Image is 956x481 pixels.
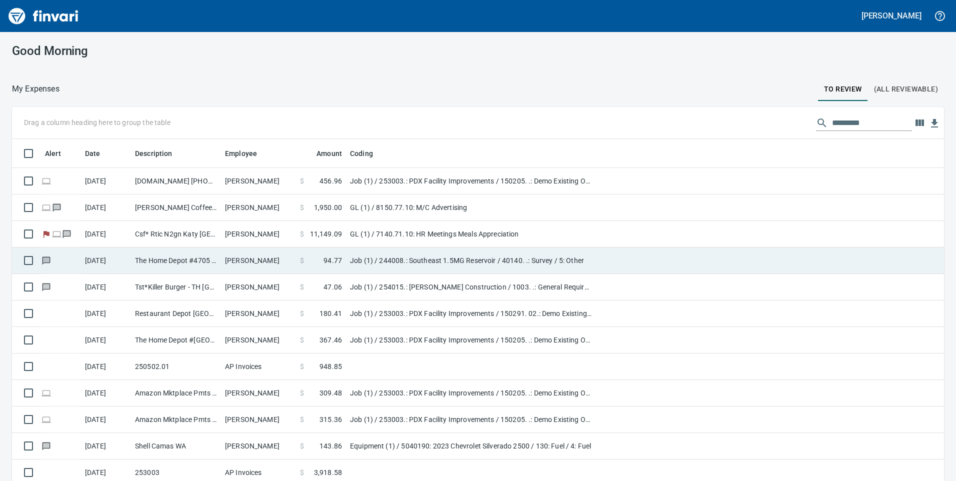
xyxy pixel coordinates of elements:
td: The Home Depot #4705 [GEOGRAPHIC_DATA] [GEOGRAPHIC_DATA] [131,247,221,274]
td: Csf* Rtic N2gn Katy [GEOGRAPHIC_DATA] [131,221,221,247]
button: Choose columns to display [912,115,927,130]
h5: [PERSON_NAME] [861,10,921,21]
td: Job (1) / 253003.: PDX Facility Improvements / 150291. 02.: Demo Existing Fuel Lines / 5: Other [346,300,596,327]
span: Date [85,147,113,159]
td: Job (1) / 244008.: Southeast 1.5MG Reservoir / 40140. .: Survey / 5: Other [346,247,596,274]
td: Job (1) / 253003.: PDX Facility Improvements / 150205. .: Demo Existing Ops Trailer / 3: Material [346,406,596,433]
span: Employee [225,147,257,159]
span: 309.48 [319,388,342,398]
span: Alert [45,147,74,159]
td: Job (1) / 254015.: [PERSON_NAME] Construction / 1003. .: General Requirements / 5: Other [346,274,596,300]
span: Online transaction [41,204,51,210]
span: Online transaction [41,389,51,396]
span: $ [300,308,304,318]
span: 315.36 [319,414,342,424]
span: Coding [350,147,386,159]
td: [PERSON_NAME] [221,300,296,327]
td: Job (1) / 253003.: PDX Facility Improvements / 150205. .: Demo Existing Ops Trailer / 3: Material [346,327,596,353]
span: Has messages [41,257,51,263]
td: Job (1) / 253003.: PDX Facility Improvements / 150205. .: Demo Existing Ops Trailer / 3: Material [346,380,596,406]
h3: Good Morning [12,44,306,58]
span: Has messages [41,442,51,449]
button: Download Table [927,116,942,131]
span: (All Reviewable) [874,83,938,95]
td: [DATE] [81,168,131,194]
img: Finvari [6,4,81,28]
span: $ [300,388,304,398]
span: Has messages [41,283,51,290]
span: $ [300,282,304,292]
span: $ [300,255,304,265]
span: 11,149.09 [310,229,342,239]
p: Drag a column heading here to group the table [24,117,170,127]
td: [DATE] [81,406,131,433]
td: [DATE] [81,194,131,221]
span: $ [300,176,304,186]
td: [PERSON_NAME] [221,168,296,194]
td: [PERSON_NAME] [221,433,296,459]
td: [DATE] [81,380,131,406]
span: $ [300,441,304,451]
span: 367.46 [319,335,342,345]
span: Online transaction [51,230,62,237]
span: $ [300,229,304,239]
td: [PERSON_NAME] [221,406,296,433]
td: [DATE] [81,247,131,274]
span: 3,918.58 [314,467,342,477]
span: Coding [350,147,373,159]
td: [PERSON_NAME] Coffee Company Yacolt WA [131,194,221,221]
span: 47.06 [323,282,342,292]
td: [PERSON_NAME] [221,194,296,221]
span: Online transaction [41,177,51,184]
span: Flagged [41,230,51,237]
span: $ [300,361,304,371]
td: 250502.01 [131,353,221,380]
button: [PERSON_NAME] [859,8,924,23]
td: [PERSON_NAME] [221,221,296,247]
td: [DATE] [81,274,131,300]
span: Alert [45,147,61,159]
td: Equipment (1) / 5040190: 2023 Chevrolet Silverado 2500 / 130: Fuel / 4: Fuel [346,433,596,459]
nav: breadcrumb [12,83,59,95]
td: Tst*Killer Burger - TH [GEOGRAPHIC_DATA] [GEOGRAPHIC_DATA] [131,274,221,300]
span: Description [135,147,185,159]
span: 143.86 [319,441,342,451]
span: $ [300,335,304,345]
td: [DOMAIN_NAME] [PHONE_NUMBER] [GEOGRAPHIC_DATA] [131,168,221,194]
span: Has messages [62,230,72,237]
td: [PERSON_NAME] [221,327,296,353]
td: [PERSON_NAME] [221,274,296,300]
td: [DATE] [81,353,131,380]
span: 94.77 [323,255,342,265]
td: [PERSON_NAME] [221,380,296,406]
span: $ [300,467,304,477]
span: Amount [316,147,342,159]
span: Description [135,147,172,159]
td: The Home Depot #[GEOGRAPHIC_DATA] [131,327,221,353]
span: $ [300,202,304,212]
td: GL (1) / 7140.71.10: HR Meetings Meals Appreciation [346,221,596,247]
td: AP Invoices [221,353,296,380]
span: 456.96 [319,176,342,186]
span: 180.41 [319,308,342,318]
td: [PERSON_NAME] [221,247,296,274]
span: Date [85,147,100,159]
td: [DATE] [81,327,131,353]
span: 1,950.00 [314,202,342,212]
span: Has messages [51,204,62,210]
td: [DATE] [81,221,131,247]
span: $ [300,414,304,424]
p: My Expenses [12,83,59,95]
span: Amount [303,147,342,159]
td: Job (1) / 253003.: PDX Facility Improvements / 150205. .: Demo Existing Ops Trailer / 3: Material [346,168,596,194]
td: Amazon Mktplace Pmts [DOMAIN_NAME][URL] WA [131,380,221,406]
td: Amazon Mktplace Pmts [DOMAIN_NAME][URL] WA [131,406,221,433]
td: Restaurant Depot [GEOGRAPHIC_DATA] OR [131,300,221,327]
td: Shell Camas WA [131,433,221,459]
td: GL (1) / 8150.77.10: M/C Advertising [346,194,596,221]
span: 948.85 [319,361,342,371]
span: Online transaction [41,416,51,422]
span: Employee [225,147,270,159]
td: [DATE] [81,300,131,327]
